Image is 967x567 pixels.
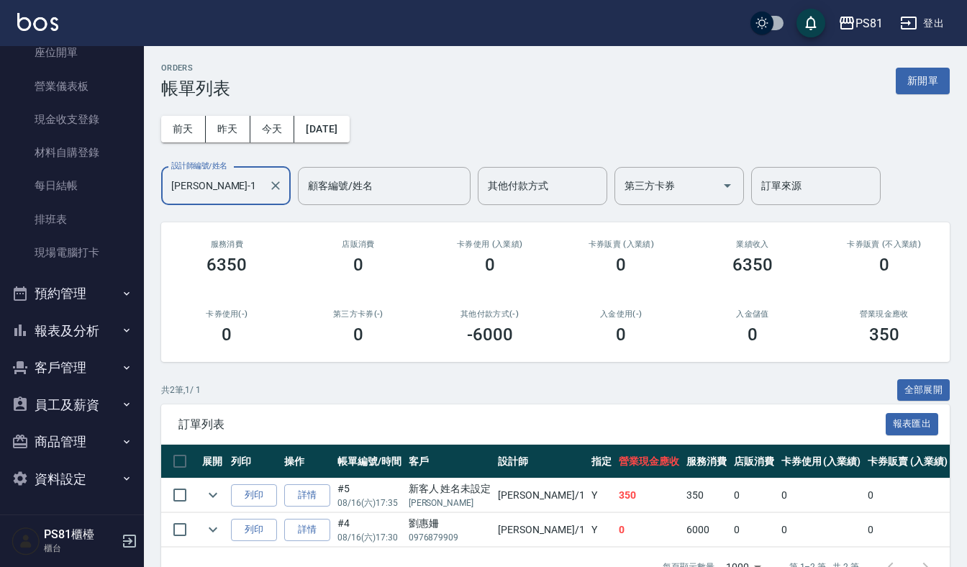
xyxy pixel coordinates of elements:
[778,513,865,547] td: 0
[683,445,730,478] th: 服務消費
[310,240,407,249] h2: 店販消費
[467,325,513,345] h3: -6000
[284,484,330,507] a: 詳情
[231,484,277,507] button: 列印
[573,240,670,249] h2: 卡券販賣 (入業績)
[855,14,883,32] div: PS81
[6,349,138,386] button: 客戶管理
[206,116,250,142] button: 昨天
[730,445,778,478] th: 店販消費
[310,309,407,319] h2: 第三方卡券(-)
[441,240,538,249] h2: 卡券使用 (入業績)
[409,531,491,544] p: 0976879909
[265,176,286,196] button: Clear
[615,445,683,478] th: 營業現金應收
[494,478,588,512] td: [PERSON_NAME] /1
[206,255,247,275] h3: 6350
[202,519,224,540] button: expand row
[616,325,626,345] h3: 0
[494,513,588,547] td: [PERSON_NAME] /1
[704,309,802,319] h2: 入金儲值
[748,325,758,345] h3: 0
[485,255,495,275] h3: 0
[337,531,401,544] p: 08/16 (六) 17:30
[334,513,405,547] td: #4
[730,513,778,547] td: 0
[615,478,683,512] td: 350
[683,513,730,547] td: 6000
[6,236,138,269] a: 現場電腦打卡
[730,478,778,512] td: 0
[886,413,939,435] button: 報表匯出
[683,478,730,512] td: 350
[6,312,138,350] button: 報表及分析
[6,423,138,461] button: 商品管理
[897,379,950,402] button: 全部展開
[879,255,889,275] h3: 0
[588,513,615,547] td: Y
[896,73,950,87] a: 新開單
[178,309,276,319] h2: 卡券使用(-)
[796,9,825,37] button: save
[588,445,615,478] th: 指定
[353,325,363,345] h3: 0
[716,174,739,197] button: Open
[896,68,950,94] button: 新開單
[161,78,230,99] h3: 帳單列表
[835,309,932,319] h2: 營業現金應收
[409,496,491,509] p: [PERSON_NAME]
[161,384,201,396] p: 共 2 筆, 1 / 1
[6,70,138,103] a: 營業儀表板
[250,116,295,142] button: 今天
[178,417,886,432] span: 訂單列表
[6,136,138,169] a: 材料自購登錄
[284,519,330,541] a: 詳情
[6,36,138,69] a: 座位開單
[334,478,405,512] td: #5
[864,478,951,512] td: 0
[6,461,138,498] button: 資料設定
[835,240,932,249] h2: 卡券販賣 (不入業績)
[864,445,951,478] th: 卡券販賣 (入業績)
[869,325,899,345] h3: 350
[161,63,230,73] h2: ORDERS
[6,275,138,312] button: 預約管理
[222,325,232,345] h3: 0
[573,309,670,319] h2: 入金使用(-)
[334,445,405,478] th: 帳單編號/時間
[6,386,138,424] button: 員工及薪資
[199,445,227,478] th: 展開
[894,10,950,37] button: 登出
[616,255,626,275] h3: 0
[732,255,773,275] h3: 6350
[864,513,951,547] td: 0
[409,516,491,531] div: 劉惠姍
[294,116,349,142] button: [DATE]
[353,255,363,275] h3: 0
[6,169,138,202] a: 每日結帳
[704,240,802,249] h2: 業績收入
[494,445,588,478] th: 設計師
[405,445,495,478] th: 客戶
[227,445,281,478] th: 列印
[778,478,865,512] td: 0
[202,484,224,506] button: expand row
[886,417,939,430] a: 報表匯出
[588,478,615,512] td: Y
[17,13,58,31] img: Logo
[6,103,138,136] a: 現金收支登錄
[281,445,334,478] th: 操作
[231,519,277,541] button: 列印
[161,116,206,142] button: 前天
[6,203,138,236] a: 排班表
[178,240,276,249] h3: 服務消費
[832,9,889,38] button: PS81
[615,513,683,547] td: 0
[778,445,865,478] th: 卡券使用 (入業績)
[44,542,117,555] p: 櫃台
[171,160,227,171] label: 設計師編號/姓名
[12,527,40,555] img: Person
[441,309,538,319] h2: 其他付款方式(-)
[44,527,117,542] h5: PS81櫃檯
[337,496,401,509] p: 08/16 (六) 17:35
